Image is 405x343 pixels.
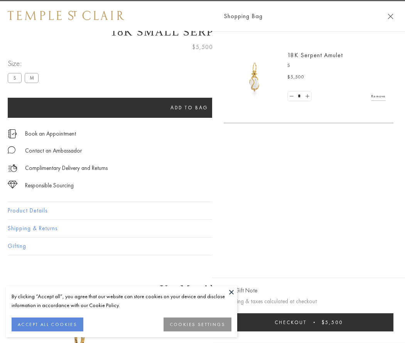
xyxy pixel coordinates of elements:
h3: You May Also Like [19,283,386,295]
span: $5,500 [322,319,343,326]
button: Product Details [8,202,397,219]
span: Shopping Bag [224,11,263,21]
a: Book an Appointment [25,129,76,138]
label: S [8,73,22,83]
div: By clicking “Accept all”, you agree that our website can store cookies on your device and disclos... [12,292,231,310]
button: Add to bag [8,98,371,118]
h1: 18K Small Serpent Amulet [8,25,397,38]
button: Close Shopping Bag [388,14,393,19]
div: Responsible Sourcing [25,181,74,190]
div: Contact an Ambassador [25,146,82,156]
span: $5,500 [287,73,304,81]
p: Shipping & taxes calculated at checkout [224,297,393,306]
span: Checkout [275,319,307,326]
span: Add to bag [170,104,208,111]
img: MessageIcon-01_2.svg [8,146,15,154]
img: icon_delivery.svg [8,163,17,173]
a: Set quantity to 2 [303,92,311,101]
button: ACCEPT ALL COOKIES [12,318,83,331]
a: 18K Serpent Amulet [287,51,343,59]
p: S [287,62,386,70]
img: icon_sourcing.svg [8,181,17,188]
button: Gifting [8,238,397,255]
span: Size: [8,57,42,70]
p: Complimentary Delivery and Returns [25,163,108,173]
img: P51836-E11SERPPV [231,54,278,100]
button: COOKIES SETTINGS [164,318,231,331]
img: Temple St. Clair [8,11,124,20]
button: Add Gift Note [224,286,257,295]
a: Remove [371,92,386,100]
a: Set quantity to 0 [288,92,295,101]
img: icon_appointment.svg [8,129,17,138]
button: Shipping & Returns [8,220,397,237]
button: Checkout $5,500 [224,313,393,331]
span: $5,500 [192,42,213,52]
label: M [25,73,39,83]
